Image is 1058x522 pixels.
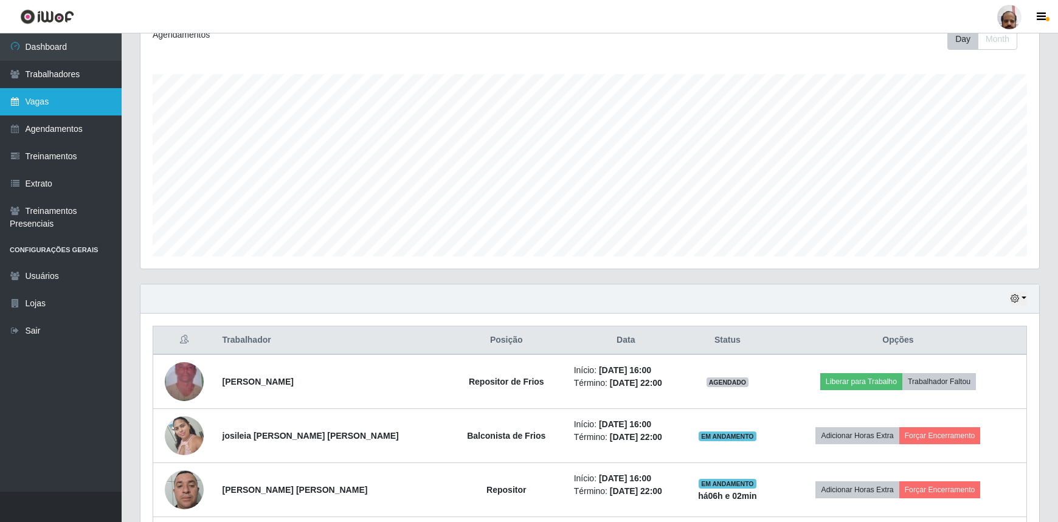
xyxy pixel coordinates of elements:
div: Agendamentos [153,29,507,41]
time: [DATE] 16:00 [599,365,651,375]
strong: Repositor de Frios [469,377,544,386]
button: Day [947,29,978,50]
button: Trabalhador Faltou [902,373,976,390]
time: [DATE] 22:00 [610,432,662,442]
time: [DATE] 16:00 [599,419,651,429]
button: Liberar para Trabalho [820,373,902,390]
strong: Repositor [486,485,526,495]
div: First group [947,29,1017,50]
li: Início: [574,418,678,431]
li: Término: [574,485,678,498]
li: Início: [574,472,678,485]
img: 1753305167583.jpeg [165,347,204,416]
strong: josileia [PERSON_NAME] [PERSON_NAME] [223,431,399,441]
time: [DATE] 22:00 [610,378,662,388]
li: Término: [574,377,678,390]
strong: Balconista de Frios [467,431,545,441]
button: Adicionar Horas Extra [815,427,899,444]
time: [DATE] 16:00 [599,473,651,483]
th: Data [567,326,685,355]
span: EM ANDAMENTO [699,431,756,441]
div: Toolbar with button groups [947,29,1027,50]
span: EM ANDAMENTO [699,479,756,489]
th: Trabalhador [215,326,446,355]
th: Posição [446,326,567,355]
time: [DATE] 22:00 [610,486,662,496]
button: Forçar Encerramento [899,427,981,444]
th: Opções [770,326,1027,355]
button: Adicionar Horas Extra [815,481,899,498]
img: 1724708797477.jpeg [165,464,204,515]
img: 1702328329487.jpeg [165,410,204,461]
strong: [PERSON_NAME] [PERSON_NAME] [223,485,368,495]
strong: [PERSON_NAME] [223,377,294,386]
strong: há 06 h e 02 min [698,491,757,501]
li: Término: [574,431,678,444]
li: Início: [574,364,678,377]
th: Status [685,326,770,355]
img: CoreUI Logo [20,9,74,24]
span: AGENDADO [707,377,749,387]
button: Forçar Encerramento [899,481,981,498]
button: Month [978,29,1017,50]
